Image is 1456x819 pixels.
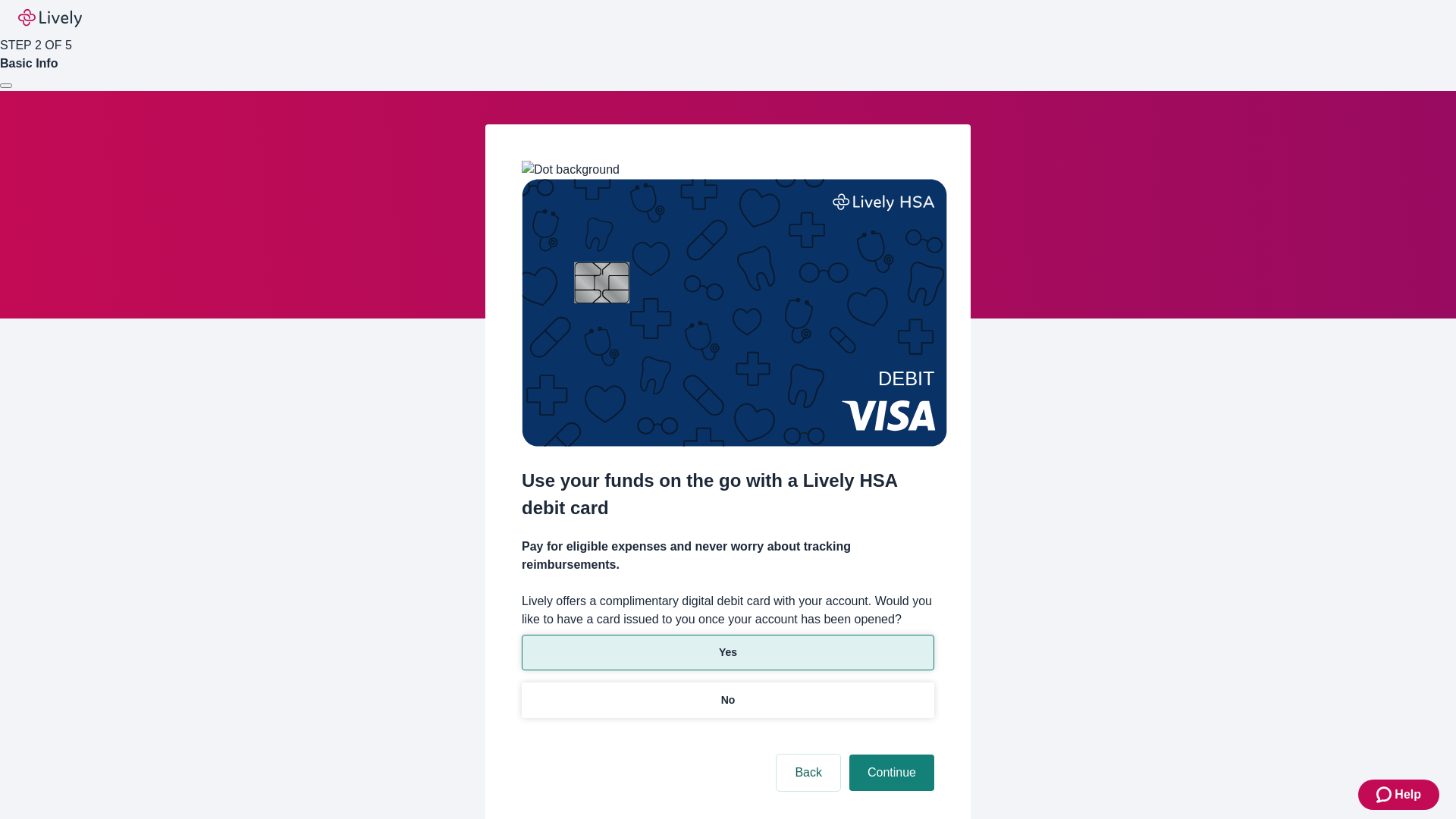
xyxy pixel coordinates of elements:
[522,161,620,179] img: Dot background
[522,538,934,574] h4: Pay for eligible expenses and never worry about tracking reimbursements.
[522,179,947,447] img: Debit card
[18,9,82,27] img: Lively
[719,645,737,661] p: Yes
[777,755,840,791] button: Back
[522,635,934,670] button: Yes
[522,467,934,522] h2: Use your funds on the go with a Lively HSA debit card
[1376,786,1395,804] svg: Zendesk support icon
[522,592,934,629] label: Lively offers a complimentary digital debit card with your account. Would you like to have a card...
[721,692,736,708] p: No
[1358,780,1439,810] button: Zendesk support iconHelp
[522,682,934,718] button: No
[1395,786,1421,804] span: Help
[849,755,934,791] button: Continue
